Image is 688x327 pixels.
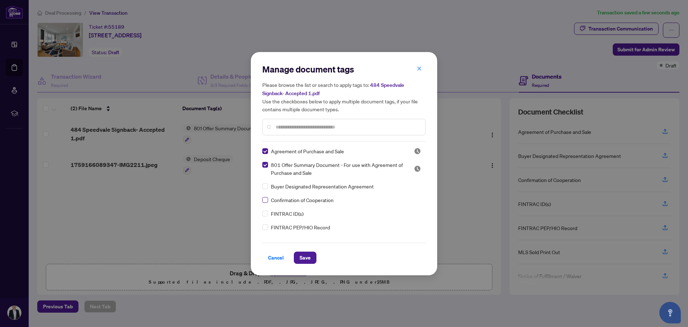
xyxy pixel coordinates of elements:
span: close [417,66,422,71]
span: Confirmation of Cooperation [271,196,334,204]
button: Open asap [659,302,681,323]
h2: Manage document tags [262,64,426,75]
span: Agreement of Purchase and Sale [271,147,344,155]
span: FINTRAC ID(s) [271,210,304,218]
button: Save [294,252,316,264]
button: Cancel [262,252,290,264]
span: FINTRAC PEP/HIO Record [271,223,330,231]
span: 801 Offer Summary Document - For use with Agreement of Purchase and Sale [271,161,405,177]
img: status [414,148,421,155]
span: Pending Review [414,148,421,155]
img: status [414,165,421,172]
h5: Please browse the list or search to apply tags to: Use the checkboxes below to apply multiple doc... [262,81,426,113]
span: Cancel [268,252,284,263]
span: Buyer Designated Representation Agreement [271,182,374,190]
span: 484 Speedvale Signback- Accepted 1.pdf [262,82,404,97]
span: Save [300,252,311,263]
span: Pending Review [414,165,421,172]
